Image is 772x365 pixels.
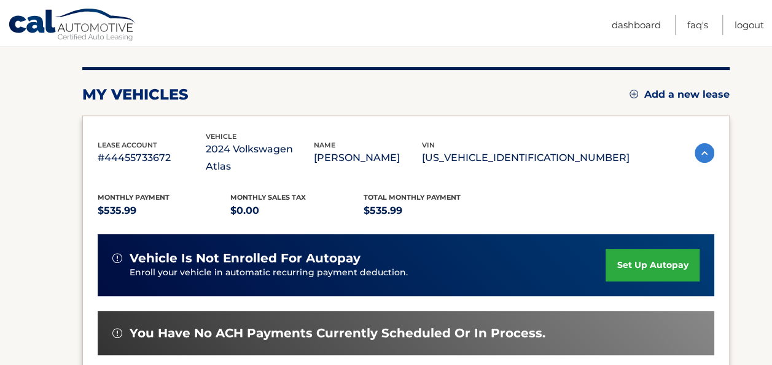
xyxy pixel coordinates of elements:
span: vehicle [206,132,236,141]
img: alert-white.svg [112,253,122,263]
span: vin [422,141,435,149]
span: Monthly sales Tax [230,193,306,202]
span: You have no ACH payments currently scheduled or in process. [130,326,545,341]
a: Dashboard [612,15,661,35]
span: Total Monthly Payment [364,193,461,202]
h2: my vehicles [82,85,189,104]
a: Add a new lease [630,88,730,101]
img: alert-white.svg [112,328,122,338]
span: vehicle is not enrolled for autopay [130,251,361,266]
span: lease account [98,141,157,149]
span: Monthly Payment [98,193,170,202]
p: [US_VEHICLE_IDENTIFICATION_NUMBER] [422,149,630,167]
a: FAQ's [687,15,708,35]
a: set up autopay [606,249,699,281]
a: Cal Automotive [8,8,137,44]
p: [PERSON_NAME] [314,149,422,167]
p: #44455733672 [98,149,206,167]
p: $535.99 [98,202,231,219]
img: accordion-active.svg [695,143,714,163]
img: add.svg [630,90,638,98]
p: $0.00 [230,202,364,219]
a: Logout [735,15,764,35]
p: $535.99 [364,202,497,219]
p: Enroll your vehicle in automatic recurring payment deduction. [130,266,606,280]
span: name [314,141,335,149]
p: 2024 Volkswagen Atlas [206,141,314,175]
